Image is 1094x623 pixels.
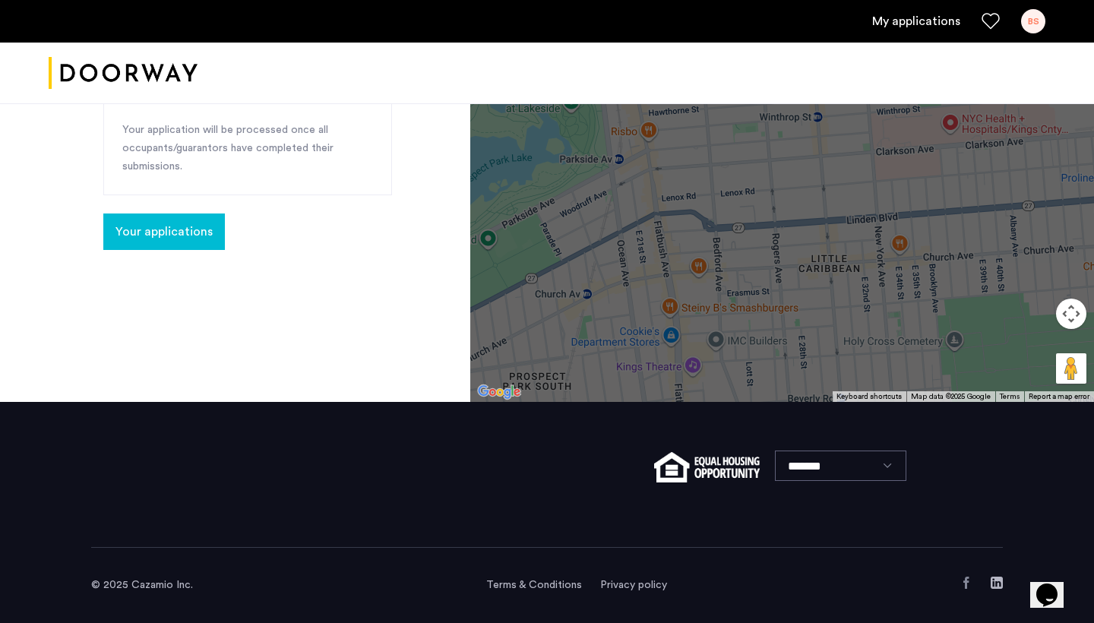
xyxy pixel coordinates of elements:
[474,382,524,402] a: Open this area in Google Maps (opens a new window)
[49,45,198,102] a: Cazamio logo
[654,452,760,482] img: equal-housing.png
[911,393,991,400] span: Map data ©2025 Google
[91,580,193,590] span: © 2025 Cazamio Inc.
[836,391,902,402] button: Keyboard shortcuts
[872,12,960,30] a: My application
[775,451,906,481] select: Language select
[49,45,198,102] img: logo
[474,382,524,402] img: Google
[103,213,225,250] button: button
[115,223,213,241] span: Your applications
[991,577,1003,589] a: LinkedIn
[1056,299,1086,329] button: Map camera controls
[1030,562,1079,608] iframe: chat widget
[1056,353,1086,384] button: Drag Pegman onto the map to open Street View
[122,122,373,176] p: Your application will be processed once all occupants/guarantors have completed their submissions.
[600,577,667,593] a: Privacy policy
[982,12,1000,30] a: Favorites
[486,577,582,593] a: Terms and conditions
[1029,391,1089,402] a: Report a map error
[1021,9,1045,33] div: BS
[103,226,225,238] cazamio-button: Go to application
[960,577,972,589] a: Facebook
[1000,391,1020,402] a: Terms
